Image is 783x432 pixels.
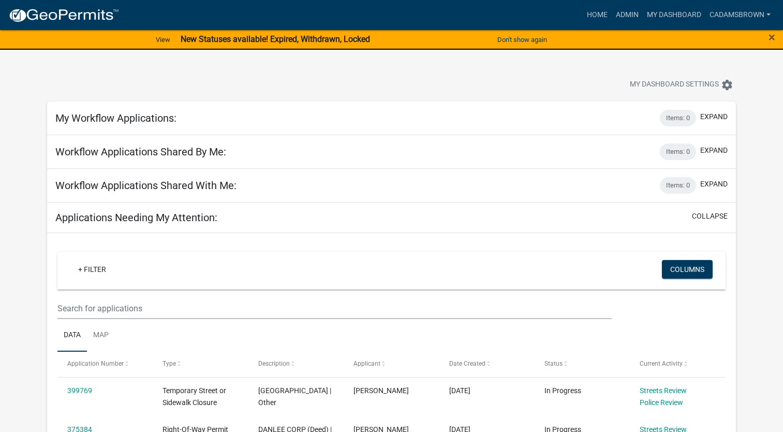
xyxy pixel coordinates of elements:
[660,143,696,160] div: Items: 0
[439,352,534,377] datatable-header-cell: Date Created
[769,31,775,44] button: Close
[153,352,248,377] datatable-header-cell: Type
[640,386,687,395] a: Streets Review
[622,75,742,95] button: My Dashboard Settingssettings
[721,79,733,91] i: settings
[55,112,176,124] h5: My Workflow Applications:
[660,110,696,126] div: Items: 0
[258,360,290,367] span: Description
[55,179,237,192] h5: Workflow Applications Shared With Me:
[544,386,581,395] span: In Progress
[493,31,551,48] button: Don't show again
[544,360,563,367] span: Status
[630,352,725,377] datatable-header-cell: Current Activity
[660,177,696,194] div: Items: 0
[612,5,643,25] a: Admin
[692,211,728,222] button: collapse
[705,5,775,25] a: cadamsbrown
[181,34,370,44] strong: New Statuses available! Expired, Withdrawn, Locked
[55,146,226,158] h5: Workflow Applications Shared By Me:
[152,31,174,48] a: View
[700,111,728,122] button: expand
[662,260,713,279] button: Columns
[258,386,331,407] span: Indianola Public Library | Other
[70,260,114,279] a: + Filter
[630,79,719,91] span: My Dashboard Settings
[248,352,344,377] datatable-header-cell: Description
[67,360,124,367] span: Application Number
[449,360,485,367] span: Date Created
[87,319,115,352] a: Map
[57,298,612,319] input: Search for applications
[640,360,683,367] span: Current Activity
[353,386,409,395] span: Jacy West
[449,386,470,395] span: 04/03/2025
[55,211,217,224] h5: Applications Needing My Attention:
[700,145,728,156] button: expand
[162,360,176,367] span: Type
[640,398,683,407] a: Police Review
[700,179,728,190] button: expand
[57,352,153,377] datatable-header-cell: Application Number
[535,352,630,377] datatable-header-cell: Status
[583,5,612,25] a: Home
[344,352,439,377] datatable-header-cell: Applicant
[769,30,775,45] span: ×
[643,5,705,25] a: My Dashboard
[162,386,226,407] span: Temporary Street or Sidewalk Closure
[67,386,92,395] a: 399769
[353,360,380,367] span: Applicant
[57,319,87,352] a: Data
